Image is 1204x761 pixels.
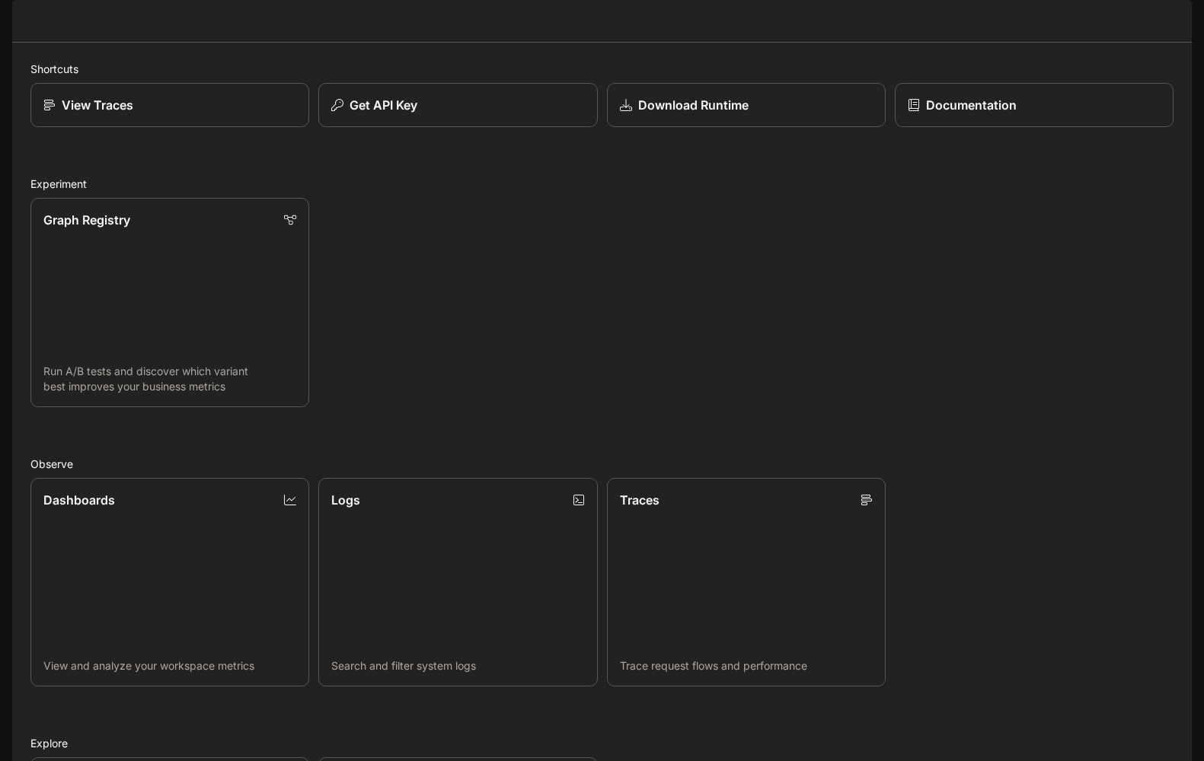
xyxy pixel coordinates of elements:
p: Documentation [926,96,1017,114]
a: DashboardsView and analyze your workspace metrics [30,478,309,687]
h2: Shortcuts [30,61,1174,77]
h2: Explore [30,735,1174,751]
p: View Traces [62,96,133,114]
p: Traces [620,491,659,509]
button: Get API Key [318,83,597,127]
p: Graph Registry [43,211,130,229]
p: Logs [331,491,360,509]
a: TracesTrace request flows and performance [607,478,886,687]
p: Dashboards [43,491,115,509]
p: View and analyze your workspace metrics [43,658,296,673]
p: Run A/B tests and discover which variant best improves your business metrics [43,364,296,394]
a: Documentation [895,83,1174,127]
a: LogsSearch and filter system logs [318,478,597,687]
p: Get API Key [350,96,417,114]
h2: Experiment [30,176,1174,192]
a: Download Runtime [607,83,886,127]
a: View Traces [30,83,309,127]
h2: Observe [30,456,1174,472]
a: Graph RegistryRun A/B tests and discover which variant best improves your business metrics [30,198,309,407]
p: Trace request flows and performance [620,658,873,673]
p: Search and filter system logs [331,658,584,673]
p: Download Runtime [638,96,749,114]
